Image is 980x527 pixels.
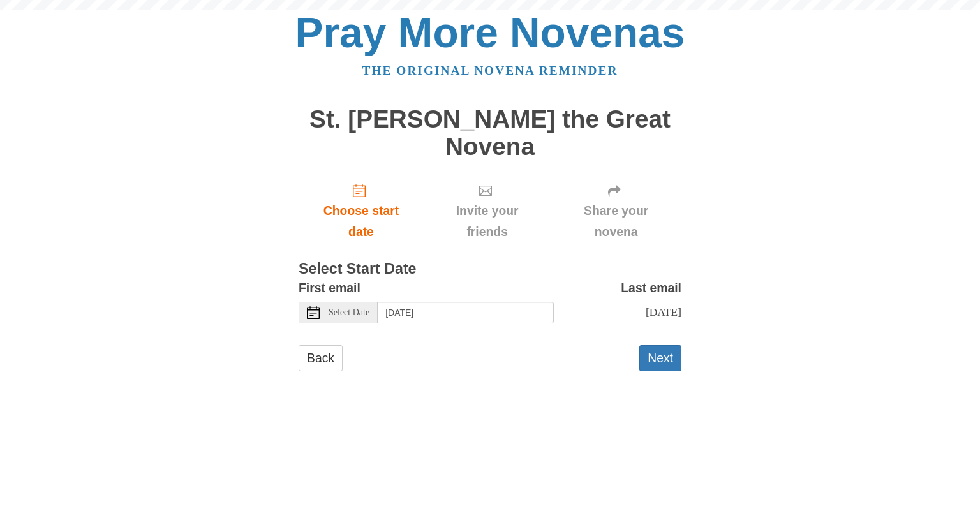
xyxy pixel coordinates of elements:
div: Click "Next" to confirm your start date first. [551,173,681,249]
span: Select Date [329,308,369,317]
button: Next [639,345,681,371]
span: Share your novena [563,200,669,242]
h1: St. [PERSON_NAME] the Great Novena [299,106,681,160]
a: The original novena reminder [362,64,618,77]
label: Last email [621,278,681,299]
span: Choose start date [311,200,411,242]
a: Back [299,345,343,371]
a: Pray More Novenas [295,9,685,56]
label: First email [299,278,360,299]
h3: Select Start Date [299,261,681,278]
a: Choose start date [299,173,424,249]
span: Invite your friends [436,200,538,242]
div: Click "Next" to confirm your start date first. [424,173,551,249]
span: [DATE] [646,306,681,318]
